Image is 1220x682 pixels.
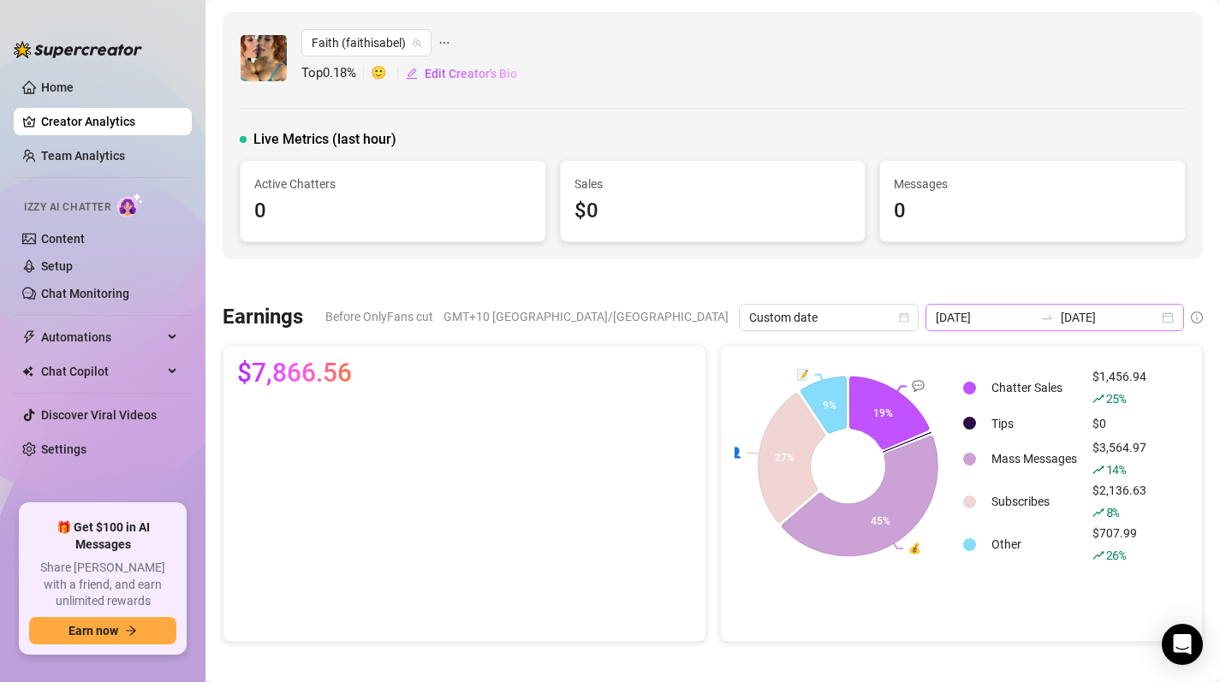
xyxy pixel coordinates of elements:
span: rise [1092,549,1104,561]
span: 🎁 Get $100 in AI Messages [29,519,176,553]
input: Start date [936,308,1033,327]
td: Mass Messages [985,438,1084,479]
button: Edit Creator's Bio [405,60,518,87]
span: GMT+10 [GEOGRAPHIC_DATA]/[GEOGRAPHIC_DATA] [443,304,729,329]
img: logo-BBDzfeDw.svg [14,41,142,58]
span: ellipsis [438,29,450,56]
div: $0 [1092,414,1146,433]
span: Before OnlyFans cut [325,304,433,329]
span: Automations [41,323,163,351]
h3: Earnings [223,304,303,331]
a: Discover Viral Videos [41,408,157,422]
span: thunderbolt [22,330,36,344]
td: Other [985,524,1084,565]
span: Active Chatters [254,175,532,193]
button: Earn nowarrow-right [29,617,176,644]
span: Share [PERSON_NAME] with a friend, and earn unlimited rewards [29,560,176,610]
span: Izzy AI Chatter [24,199,110,216]
span: 8 % [1106,504,1119,520]
span: Faith (faithisabel) [312,30,421,56]
span: Top 0.18 % [301,63,371,84]
input: End date [1061,308,1158,327]
span: team [412,38,422,48]
td: Tips [985,410,1084,436]
span: rise [1092,393,1104,405]
a: Team Analytics [41,149,125,163]
a: Chat Monitoring [41,287,129,300]
div: 0 [254,195,532,228]
a: Setup [41,259,73,273]
img: Chat Copilot [22,365,33,377]
text: 📝 [796,367,809,380]
text: 👤 [729,446,741,459]
span: Custom date [749,305,908,330]
a: Home [41,80,74,94]
span: to [1040,311,1054,324]
img: Faith [241,35,287,81]
a: Settings [41,442,86,456]
td: Subscribes [985,481,1084,522]
span: Earn now [68,624,118,638]
text: 💬 [912,379,925,392]
span: 25 % [1106,390,1126,406]
span: rise [1092,507,1104,519]
span: rise [1092,464,1104,476]
span: calendar [899,312,909,323]
span: arrow-right [125,625,137,637]
div: $0 [574,195,852,228]
span: $7,866.56 [237,359,352,387]
span: swap-right [1040,311,1054,324]
span: Chat Copilot [41,358,163,385]
span: 26 % [1106,547,1126,563]
div: $707.99 [1092,524,1146,565]
div: 0 [894,195,1171,228]
td: Chatter Sales [985,367,1084,408]
span: Sales [574,175,852,193]
div: $2,136.63 [1092,481,1146,522]
span: info-circle [1191,311,1203,323]
text: 💰 [908,542,921,554]
div: $3,564.97 [1092,438,1146,479]
span: edit [406,68,418,80]
div: $1,456.94 [1092,367,1146,408]
span: Edit Creator's Bio [425,67,517,80]
div: Open Intercom Messenger [1162,624,1203,665]
span: Messages [894,175,1171,193]
span: Live Metrics (last hour) [253,129,396,150]
span: 14 % [1106,461,1126,477]
img: AI Chatter [117,193,144,217]
a: Content [41,232,85,246]
a: Creator Analytics [41,108,178,135]
span: 🙂 [371,63,405,84]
